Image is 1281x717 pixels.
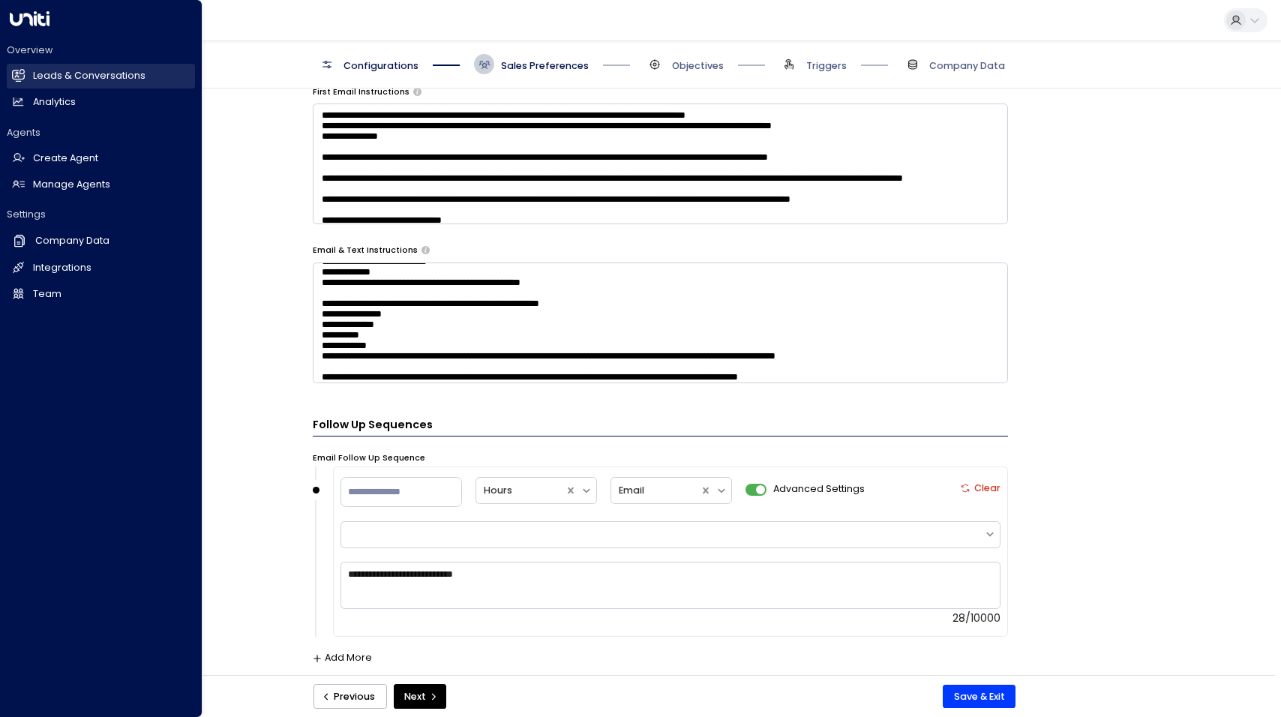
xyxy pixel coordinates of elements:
[7,282,195,307] a: Team
[806,59,847,73] span: Triggers
[7,43,195,57] h2: Overview
[33,287,61,301] h2: Team
[33,261,91,275] h2: Integrations
[7,208,195,221] h2: Settings
[7,256,195,280] a: Integrations
[33,178,110,192] h2: Manage Agents
[313,417,1008,436] h3: Follow Up Sequences
[929,59,1005,73] span: Company Data
[7,90,195,115] a: Analytics
[7,64,195,88] a: Leads & Conversations
[421,246,430,254] button: Provide any specific instructions you want the agent to follow only when responding to leads via ...
[960,483,1000,493] label: Clear
[33,69,145,83] h2: Leads & Conversations
[7,146,195,171] a: Create Agent
[7,172,195,197] a: Manage Agents
[313,244,418,256] label: Email & Text Instructions
[33,151,98,166] h2: Create Agent
[413,88,421,96] button: Specify instructions for the agent's first email only, such as introductory content, special offe...
[313,652,373,663] button: Add More
[343,59,418,73] span: Configurations
[7,228,195,253] a: Company Data
[672,59,724,73] span: Objectives
[313,86,409,98] label: First Email Instructions
[943,685,1015,709] button: Save & Exit
[313,684,387,709] button: Previous
[773,482,865,496] span: Advanced Settings
[313,452,425,464] label: Email Follow Up Sequence
[33,95,76,109] h2: Analytics
[340,612,1000,625] div: 28/10000
[394,684,446,709] button: Next
[501,59,589,73] span: Sales Preferences
[35,234,109,248] h2: Company Data
[7,126,195,139] h2: Agents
